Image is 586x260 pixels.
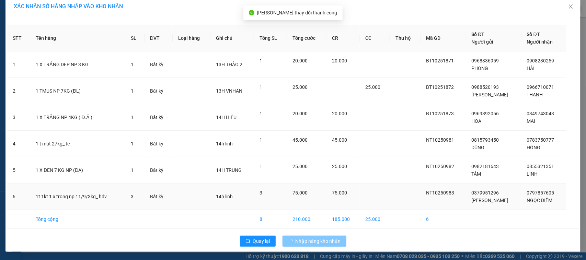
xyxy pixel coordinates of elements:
span: DŨNG [472,145,485,150]
span: 3 [260,190,262,196]
span: loading [288,239,296,244]
span: 14h linh [216,194,233,199]
span: 0982181643 [472,164,499,169]
td: 3 [7,104,30,131]
span: 1 [260,164,262,169]
span: [PERSON_NAME] [472,92,508,97]
th: Tổng SL [254,25,287,51]
td: 2 [7,78,30,104]
span: 25.000 [332,164,347,169]
span: BT10251873 [426,111,454,116]
th: ĐVT [145,25,173,51]
span: 25.000 [292,84,308,90]
td: Bất kỳ [145,157,173,184]
th: Tên hàng [30,25,125,51]
td: 185.000 [326,210,360,229]
span: 20.000 [332,58,347,63]
td: 1 TMUS NP 7KG (ĐL) [30,78,125,104]
span: 75.000 [332,190,347,196]
span: Nhập hàng kho nhận [296,237,341,245]
td: 4 [7,131,30,157]
span: 13H VNHAN [216,88,242,94]
span: 1 [260,137,262,143]
span: Số ĐT [472,32,485,37]
span: 0815793450 [472,137,499,143]
span: Quay lại [253,237,270,245]
td: Tổng cộng [30,210,125,229]
span: 1 [131,167,134,173]
th: Thu hộ [390,25,421,51]
button: Nhập hàng kho nhận [283,236,346,247]
span: NGỌC DIỄM [527,198,553,203]
td: 8 [254,210,287,229]
td: 1t 1kt 1 x trong np 11/9/3kg_ hdv [30,184,125,210]
span: 20.000 [292,58,308,63]
span: check-circle [249,10,254,15]
td: 1 X TRẮNG NP 4KG ( Đ.Ă ) [30,104,125,131]
td: 1 X TRẮNG DEP NP 3 KG [30,51,125,78]
span: LINH [527,171,538,177]
span: 14H TRUNG [216,167,242,173]
td: Bất kỳ [145,104,173,131]
span: TÁM [472,171,481,177]
span: HOA [472,118,482,124]
span: PHONG [472,66,489,71]
td: 5 [7,157,30,184]
span: 25.000 [292,164,308,169]
span: 0966710071 [527,84,554,90]
span: HẢI [527,66,535,71]
span: 0969392056 [472,111,499,116]
span: THANH [527,92,543,97]
span: NT10250981 [426,137,455,143]
span: 0908230259 [527,58,554,63]
td: 25.000 [360,210,390,229]
span: 1 [131,88,134,94]
span: 0968336959 [472,58,499,63]
span: 45.000 [292,137,308,143]
span: [PERSON_NAME] thay đổi thành công [257,10,337,15]
span: 0988520193 [472,84,499,90]
span: 45.000 [332,137,347,143]
th: STT [7,25,30,51]
span: 1 [260,84,262,90]
th: Ghi chú [210,25,254,51]
span: Người nhận [527,39,553,45]
span: 14h linh [216,141,233,146]
td: Bất kỳ [145,131,173,157]
span: 1 [131,62,134,67]
span: 0783750777 [527,137,554,143]
span: close [568,4,574,9]
span: 75.000 [292,190,308,196]
span: [PERSON_NAME] [472,198,508,203]
span: BT10251871 [426,58,454,63]
td: 1 X ĐEN 7 KG NP (ĐA) [30,157,125,184]
th: Loại hàng [173,25,210,51]
span: NT10250982 [426,164,455,169]
span: 1 [260,58,262,63]
span: 20.000 [292,111,308,116]
span: rollback [245,239,250,244]
td: 210.000 [287,210,326,229]
span: 1 [131,115,134,120]
span: HỒNG [527,145,541,150]
button: rollbackQuay lại [240,236,276,247]
td: Bất kỳ [145,51,173,78]
th: Tổng cước [287,25,326,51]
span: 20.000 [332,111,347,116]
span: 14H HIẾU [216,115,237,120]
span: 0855321351 [527,164,554,169]
span: NT10250983 [426,190,455,196]
span: 1 [260,111,262,116]
span: 3 [131,194,134,199]
span: XÁC NHẬN SỐ HÀNG NHẬP VÀO KHO NHẬN [14,3,123,10]
span: 25.000 [365,84,380,90]
span: Số ĐT [527,32,540,37]
span: BT10251872 [426,84,454,90]
span: 0349743043 [527,111,554,116]
span: 0797857605 [527,190,554,196]
td: 1 t mút 27kg_ tc [30,131,125,157]
th: Mã GD [421,25,466,51]
span: 1 [131,141,134,146]
td: 6 [7,184,30,210]
span: Người gửi [472,39,494,45]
